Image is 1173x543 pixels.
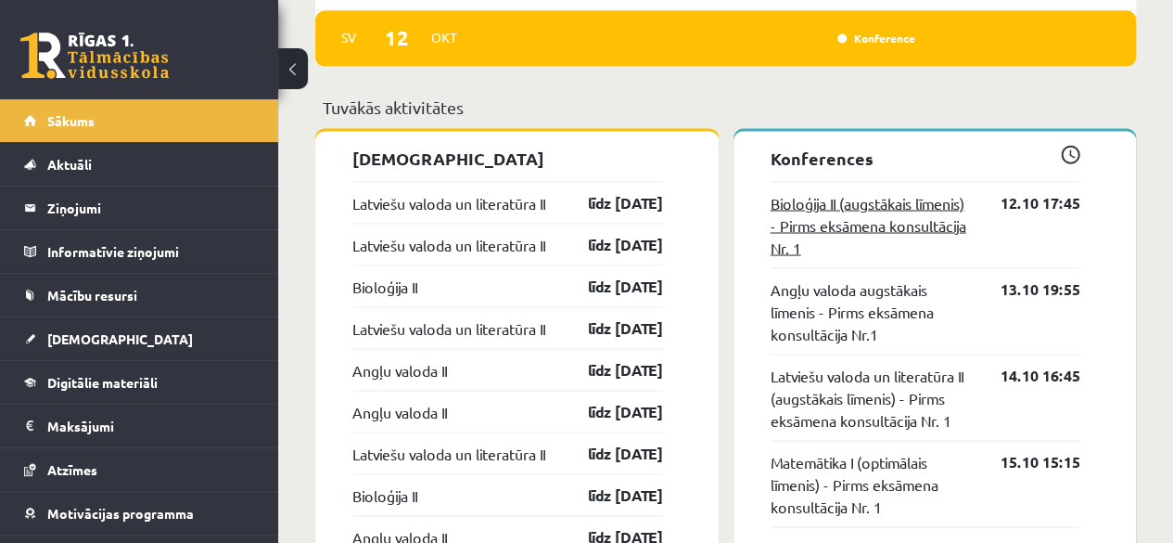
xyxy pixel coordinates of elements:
a: līdz [DATE] [555,484,663,506]
a: Angļu valoda augstākais līmenis - Pirms eksāmena konsultācija Nr.1 [771,278,974,344]
a: Latviešu valoda un literatūra II [352,233,545,255]
a: Latviešu valoda un literatūra II (augstākais līmenis) - Pirms eksāmena konsultācija Nr. 1 [771,364,974,431]
p: Konferences [771,145,1081,170]
a: Aktuāli [24,143,255,186]
a: Latviešu valoda un literatūra II [352,442,545,464]
a: 14.10 16:45 [973,364,1080,386]
legend: Ziņojumi [47,187,255,229]
a: [DEMOGRAPHIC_DATA] [24,317,255,360]
a: līdz [DATE] [555,233,663,255]
a: 12.10 17:45 [973,191,1080,213]
a: 15.10 15:15 [973,450,1080,472]
legend: Maksājumi [47,405,255,447]
legend: Informatīvie ziņojumi [47,230,255,273]
a: Bioloģija II [352,275,417,297]
a: Bioloģija II (augstākais līmenis) - Pirms eksāmena konsultācija Nr. 1 [771,191,974,258]
span: Sākums [47,112,95,129]
span: [DEMOGRAPHIC_DATA] [47,330,193,347]
a: Angļu valoda II [352,400,447,422]
a: līdz [DATE] [555,358,663,381]
a: Atzīmes [24,448,255,491]
p: Tuvākās aktivitātes [323,95,1128,120]
p: [DEMOGRAPHIC_DATA] [352,145,663,170]
span: Digitālie materiāli [47,374,158,391]
a: Rīgas 1. Tālmācības vidusskola [20,32,169,79]
a: Konference [837,31,915,45]
a: Latviešu valoda un literatūra II [352,317,545,339]
a: līdz [DATE] [555,400,663,422]
a: Angļu valoda II [352,358,447,381]
a: līdz [DATE] [555,317,663,339]
span: Atzīmes [47,461,97,478]
span: Aktuāli [47,156,92,173]
a: Sākums [24,99,255,142]
span: 12 [368,22,426,53]
a: Matemātika I (optimālais līmenis) - Pirms eksāmena konsultācija Nr. 1 [771,450,974,517]
a: Informatīvie ziņojumi [24,230,255,273]
span: Motivācijas programma [47,505,194,522]
a: līdz [DATE] [555,442,663,464]
span: Sv [329,23,368,52]
a: Ziņojumi [24,187,255,229]
a: līdz [DATE] [555,275,663,297]
a: Mācību resursi [24,274,255,317]
a: Maksājumi [24,405,255,447]
span: Mācību resursi [47,287,137,304]
a: Latviešu valoda un literatūra II [352,191,545,213]
a: Bioloģija II [352,484,417,506]
a: līdz [DATE] [555,191,663,213]
a: Motivācijas programma [24,492,255,535]
a: 13.10 19:55 [973,278,1080,300]
span: Okt [425,23,464,52]
a: Digitālie materiāli [24,361,255,404]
